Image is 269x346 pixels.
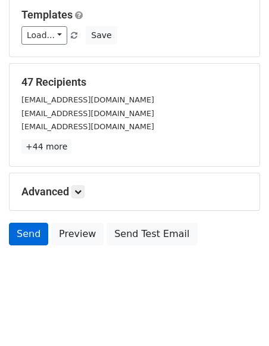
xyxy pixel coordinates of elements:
a: Send Test Email [107,223,197,245]
button: Save [86,26,117,45]
a: Templates [21,8,73,21]
small: [EMAIL_ADDRESS][DOMAIN_NAME] [21,109,154,118]
h5: Advanced [21,185,248,198]
h5: 47 Recipients [21,76,248,89]
small: [EMAIL_ADDRESS][DOMAIN_NAME] [21,95,154,104]
a: Preview [51,223,104,245]
small: [EMAIL_ADDRESS][DOMAIN_NAME] [21,122,154,131]
a: +44 more [21,139,71,154]
iframe: Chat Widget [209,289,269,346]
a: Load... [21,26,67,45]
a: Send [9,223,48,245]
